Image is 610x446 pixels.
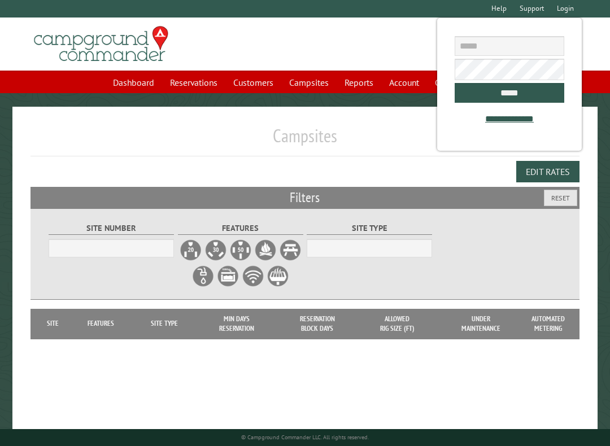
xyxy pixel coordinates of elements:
[226,72,280,93] a: Customers
[180,239,202,261] label: 20A Electrical Hookup
[30,22,172,66] img: Campground Commander
[338,72,380,93] a: Reports
[163,72,224,93] a: Reservations
[132,309,197,339] th: Site Type
[204,239,227,261] label: 30A Electrical Hookup
[192,265,215,287] label: Water Hookup
[69,309,133,339] th: Features
[516,161,579,182] button: Edit Rates
[30,125,579,156] h1: Campsites
[229,239,252,261] label: 50A Electrical Hookup
[217,265,239,287] label: Sewer Hookup
[525,309,570,339] th: Automated metering
[242,265,264,287] label: WiFi Service
[544,190,577,206] button: Reset
[358,309,437,339] th: Allowed Rig Size (ft)
[437,309,526,339] th: Under Maintenance
[428,72,504,93] a: Communications
[307,222,432,235] label: Site Type
[279,239,302,261] label: Picnic Table
[49,222,174,235] label: Site Number
[106,72,161,93] a: Dashboard
[267,265,289,287] label: Grill
[241,434,369,441] small: © Campground Commander LLC. All rights reserved.
[282,72,335,93] a: Campsites
[197,309,277,339] th: Min Days Reservation
[30,187,579,208] h2: Filters
[36,309,69,339] th: Site
[178,222,303,235] label: Features
[382,72,426,93] a: Account
[277,309,358,339] th: Reservation Block Days
[254,239,277,261] label: Firepit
